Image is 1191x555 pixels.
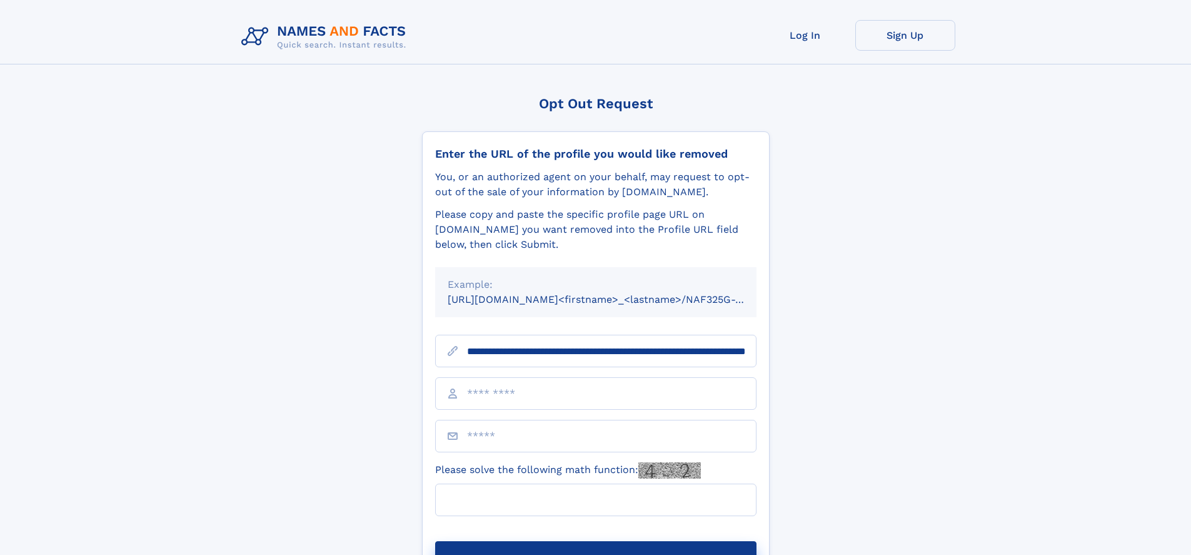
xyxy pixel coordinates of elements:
[236,20,416,54] img: Logo Names and Facts
[435,170,756,200] div: You, or an authorized agent on your behalf, may request to opt-out of the sale of your informatio...
[448,277,744,292] div: Example:
[448,293,780,305] small: [URL][DOMAIN_NAME]<firstname>_<lastname>/NAF325G-xxxxxxxx
[435,462,701,479] label: Please solve the following math function:
[755,20,855,51] a: Log In
[435,207,756,252] div: Please copy and paste the specific profile page URL on [DOMAIN_NAME] you want removed into the Pr...
[422,96,770,111] div: Opt Out Request
[855,20,955,51] a: Sign Up
[435,147,756,161] div: Enter the URL of the profile you would like removed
